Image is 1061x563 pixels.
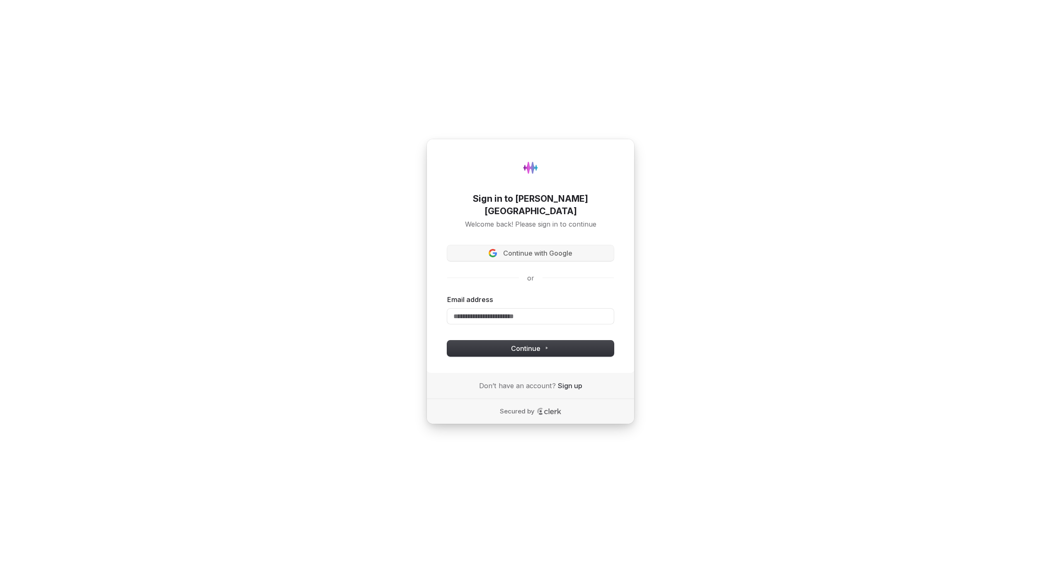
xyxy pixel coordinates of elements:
a: Sign up [558,381,582,391]
a: Clerk logo [537,408,562,415]
span: Don’t have an account? [479,381,556,391]
img: Sign in with Google [489,249,497,257]
p: or [527,273,534,283]
button: Continue [447,341,614,356]
img: Hydee.ai [518,155,543,180]
span: Continue with Google [503,249,572,258]
span: Continue [511,344,550,353]
label: Email address [447,295,493,304]
h1: Sign in to [PERSON_NAME][GEOGRAPHIC_DATA] [447,193,614,217]
button: Sign in with GoogleContinue with Google [447,245,614,261]
p: Secured by [500,407,535,416]
p: Welcome back! Please sign in to continue [447,220,614,229]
